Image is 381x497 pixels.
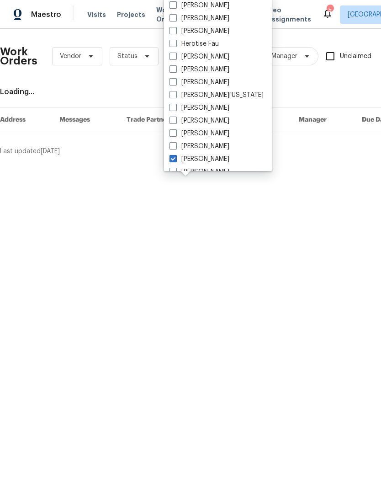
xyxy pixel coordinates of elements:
[52,108,119,132] th: Messages
[267,5,311,24] span: Geo Assignments
[87,10,106,19] span: Visits
[327,5,333,15] div: 5
[169,91,264,100] label: [PERSON_NAME][US_STATE]
[41,148,60,155] span: [DATE]
[169,116,229,125] label: [PERSON_NAME]
[169,103,229,112] label: [PERSON_NAME]
[31,10,61,19] span: Maestro
[169,129,229,138] label: [PERSON_NAME]
[156,5,180,24] span: Work Orders
[169,1,229,10] label: [PERSON_NAME]
[60,52,81,61] span: Vendor
[117,52,138,61] span: Status
[169,142,229,151] label: [PERSON_NAME]
[117,10,145,19] span: Projects
[169,14,229,23] label: [PERSON_NAME]
[291,108,355,132] th: Manager
[169,78,229,87] label: [PERSON_NAME]
[340,52,371,61] span: Unclaimed
[169,52,229,61] label: [PERSON_NAME]
[169,167,229,176] label: [PERSON_NAME]
[169,27,229,36] label: [PERSON_NAME]
[119,108,205,132] th: Trade Partner
[169,39,219,48] label: Herotise Fau
[271,52,297,61] span: Manager
[169,155,229,164] label: [PERSON_NAME]
[169,65,229,74] label: [PERSON_NAME]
